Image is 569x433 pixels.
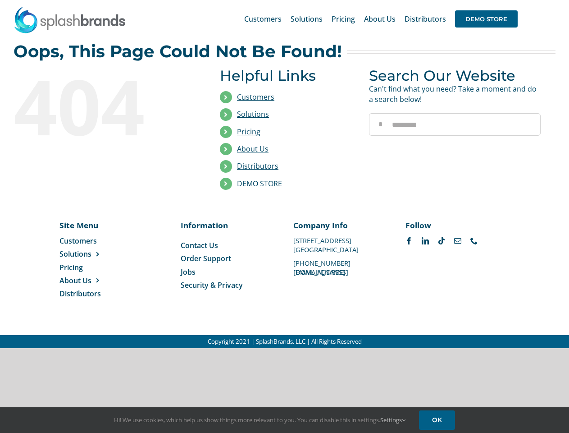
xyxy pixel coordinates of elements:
[455,5,518,33] a: DEMO STORE
[419,410,455,430] a: OK
[237,92,274,102] a: Customers
[237,161,278,171] a: Distributors
[380,416,405,424] a: Settings
[237,109,269,119] a: Solutions
[470,237,478,244] a: phone
[454,237,461,244] a: mail
[244,5,518,33] nav: Main Menu
[244,5,282,33] a: Customers
[332,15,355,23] span: Pricing
[59,289,120,299] a: Distributors
[181,253,276,263] a: Order Support
[59,220,120,230] p: Site Menu
[59,249,91,259] span: Solutions
[59,263,120,272] a: Pricing
[220,67,355,84] h3: Helpful Links
[405,5,446,33] a: Distributors
[291,15,323,23] span: Solutions
[369,67,541,84] h3: Search Our Website
[59,236,120,246] a: Customers
[59,276,120,286] a: About Us
[181,220,276,230] p: Information
[237,144,269,154] a: About Us
[369,113,541,136] input: Search...
[455,10,518,28] span: DEMO STORE
[181,240,218,250] span: Contact Us
[59,236,97,246] span: Customers
[332,5,355,33] a: Pricing
[59,236,120,299] nav: Menu
[369,113,391,136] input: Search
[114,416,405,424] span: Hi! We use cookies, which help us show things more relevant to you. You can disable this in setti...
[405,237,413,244] a: facebook
[369,84,541,104] p: Can't find what you need? Take a moment and do a search below!
[14,67,185,144] div: 404
[405,220,501,230] p: Follow
[181,240,276,250] a: Contact Us
[181,267,276,277] a: Jobs
[14,42,342,60] h2: Oops, This Page Could Not Be Found!
[181,253,231,263] span: Order Support
[59,263,83,272] span: Pricing
[59,276,91,286] span: About Us
[405,15,446,23] span: Distributors
[181,240,276,290] nav: Menu
[237,127,260,137] a: Pricing
[364,15,396,23] span: About Us
[422,237,429,244] a: linkedin
[59,289,101,299] span: Distributors
[181,267,196,277] span: Jobs
[181,280,276,290] a: Security & Privacy
[181,280,243,290] span: Security & Privacy
[293,220,388,230] p: Company Info
[59,249,120,259] a: Solutions
[244,15,282,23] span: Customers
[237,179,282,189] a: DEMO STORE
[438,237,445,244] a: tiktok
[14,6,126,33] img: SplashBrands.com Logo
